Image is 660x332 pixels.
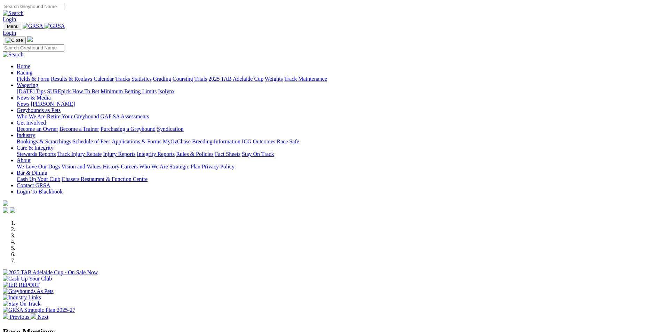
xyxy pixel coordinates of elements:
[59,126,99,132] a: Become a Trainer
[17,170,47,176] a: Bar & Dining
[3,37,26,44] button: Toggle navigation
[10,207,15,213] img: twitter.svg
[103,164,119,169] a: History
[3,52,24,58] img: Search
[3,314,31,320] a: Previous
[215,151,240,157] a: Fact Sheets
[208,76,263,82] a: 2025 TAB Adelaide Cup
[3,23,21,30] button: Toggle navigation
[17,139,71,144] a: Bookings & Scratchings
[62,176,148,182] a: Chasers Restaurant & Function Centre
[17,70,32,76] a: Racing
[72,88,100,94] a: How To Bet
[7,24,18,29] span: Menu
[17,76,657,82] div: Racing
[17,132,35,138] a: Industry
[3,3,64,10] input: Search
[3,44,64,52] input: Search
[139,164,168,169] a: Who We Are
[158,88,175,94] a: Isolynx
[3,301,40,307] img: Stay On Track
[72,139,110,144] a: Schedule of Fees
[242,139,275,144] a: ICG Outcomes
[17,76,49,82] a: Fields & Form
[17,151,56,157] a: Stewards Reports
[17,113,46,119] a: Who We Are
[17,95,51,101] a: News & Media
[132,76,152,82] a: Statistics
[17,157,31,163] a: About
[17,164,657,170] div: About
[3,30,16,36] a: Login
[17,82,38,88] a: Wagering
[17,182,50,188] a: Contact GRSA
[3,294,41,301] img: Industry Links
[194,76,207,82] a: Trials
[3,200,8,206] img: logo-grsa-white.png
[31,313,36,319] img: chevron-right-pager-white.svg
[17,189,63,195] a: Login To Blackbook
[3,207,8,213] img: facebook.svg
[3,282,40,288] img: IER REPORT
[23,23,43,29] img: GRSA
[153,76,171,82] a: Grading
[101,88,157,94] a: Minimum Betting Limits
[17,126,58,132] a: Become an Owner
[47,113,99,119] a: Retire Your Greyhound
[3,16,16,22] a: Login
[17,176,60,182] a: Cash Up Your Club
[3,269,98,276] img: 2025 TAB Adelaide Cup - On Sale Now
[169,164,200,169] a: Strategic Plan
[27,36,33,42] img: logo-grsa-white.png
[17,88,657,95] div: Wagering
[176,151,214,157] a: Rules & Policies
[157,126,183,132] a: Syndication
[3,276,52,282] img: Cash Up Your Club
[3,10,24,16] img: Search
[57,151,102,157] a: Track Injury Rebate
[17,107,61,113] a: Greyhounds as Pets
[6,38,23,43] img: Close
[17,63,30,69] a: Home
[242,151,274,157] a: Stay On Track
[103,151,135,157] a: Injury Reports
[115,76,130,82] a: Tracks
[277,139,299,144] a: Race Safe
[17,120,46,126] a: Get Involved
[3,313,8,319] img: chevron-left-pager-white.svg
[51,76,92,82] a: Results & Replays
[17,176,657,182] div: Bar & Dining
[17,101,657,107] div: News & Media
[101,126,156,132] a: Purchasing a Greyhound
[17,164,60,169] a: We Love Our Dogs
[17,145,54,151] a: Care & Integrity
[17,126,657,132] div: Get Involved
[38,314,48,320] span: Next
[17,113,657,120] div: Greyhounds as Pets
[10,314,29,320] span: Previous
[45,23,65,29] img: GRSA
[137,151,175,157] a: Integrity Reports
[94,76,114,82] a: Calendar
[3,307,75,313] img: GRSA Strategic Plan 2025-27
[284,76,327,82] a: Track Maintenance
[17,139,657,145] div: Industry
[121,164,138,169] a: Careers
[17,151,657,157] div: Care & Integrity
[163,139,191,144] a: MyOzChase
[17,88,46,94] a: [DATE] Tips
[173,76,193,82] a: Coursing
[265,76,283,82] a: Weights
[61,164,101,169] a: Vision and Values
[31,314,48,320] a: Next
[3,288,54,294] img: Greyhounds As Pets
[47,88,71,94] a: SUREpick
[202,164,234,169] a: Privacy Policy
[112,139,161,144] a: Applications & Forms
[101,113,149,119] a: GAP SA Assessments
[17,101,29,107] a: News
[192,139,240,144] a: Breeding Information
[31,101,75,107] a: [PERSON_NAME]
